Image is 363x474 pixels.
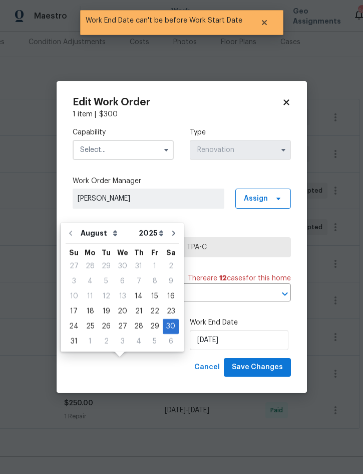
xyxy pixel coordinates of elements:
div: Sun Jul 27 2025 [66,259,82,274]
div: 1 item | [73,109,291,119]
input: Select... [73,140,174,160]
div: 24 [66,320,82,334]
span: [PERSON_NAME] [78,194,219,204]
div: 25 [82,320,98,334]
label: Work End Date [190,318,291,328]
span: Assign [244,194,268,204]
select: Year [136,226,166,241]
div: Tue Aug 26 2025 [98,319,114,334]
div: Thu Sep 04 2025 [131,334,147,349]
div: 16 [163,289,179,303]
div: Tue Aug 19 2025 [98,304,114,319]
div: Fri Sep 05 2025 [147,334,163,349]
label: Type [190,127,291,137]
div: Mon Aug 04 2025 [82,274,98,289]
button: Open [278,287,292,301]
div: 30 [163,320,179,334]
div: 17 [66,304,82,319]
button: Cancel [190,358,224,377]
div: Wed Aug 06 2025 [114,274,131,289]
div: Sun Aug 10 2025 [66,289,82,304]
abbr: Friday [151,249,158,256]
div: 8 [147,274,163,288]
h2: Edit Work Order [73,97,282,107]
div: 21 [131,304,147,319]
div: Sat Aug 09 2025 [163,274,179,289]
span: There are case s for this home [188,273,291,283]
div: 28 [82,259,98,273]
abbr: Thursday [134,249,144,256]
div: 15 [147,289,163,303]
button: Go to previous month [63,223,78,243]
div: 18 [82,304,98,319]
div: 31 [66,335,82,349]
abbr: Wednesday [117,249,128,256]
div: 1 [147,259,163,273]
button: Show options [277,144,289,156]
div: 27 [114,320,131,334]
div: Sat Aug 16 2025 [163,289,179,304]
div: Fri Aug 22 2025 [147,304,163,319]
div: Wed Aug 13 2025 [114,289,131,304]
div: 5 [147,335,163,349]
div: Fri Aug 08 2025 [147,274,163,289]
span: Cancel [194,361,220,374]
div: Mon Aug 11 2025 [82,289,98,304]
span: Work End Date can't be before Work Start Date [80,10,248,31]
div: Thu Aug 14 2025 [131,289,147,304]
div: Wed Aug 27 2025 [114,319,131,334]
div: 22 [147,304,163,319]
div: 12 [98,289,114,303]
div: Thu Aug 21 2025 [131,304,147,319]
div: Fri Aug 29 2025 [147,319,163,334]
div: Mon Sep 01 2025 [82,334,98,349]
div: 4 [131,335,147,349]
button: Show options [160,144,172,156]
div: Mon Aug 18 2025 [82,304,98,319]
div: 5 [98,274,114,288]
div: Tue Aug 05 2025 [98,274,114,289]
div: 2 [163,259,179,273]
div: 29 [147,320,163,334]
button: Go to next month [166,223,181,243]
div: Thu Aug 28 2025 [131,319,147,334]
div: 1 [82,335,98,349]
abbr: Saturday [166,249,176,256]
div: 28 [131,320,147,334]
div: Fri Aug 01 2025 [147,259,163,274]
div: Tue Aug 12 2025 [98,289,114,304]
div: Tue Jul 29 2025 [98,259,114,274]
input: M/D/YYYY [190,330,288,350]
div: 2 [98,335,114,349]
div: Thu Aug 07 2025 [131,274,147,289]
div: 10 [66,289,82,303]
span: $ 300 [99,111,118,118]
label: Capability [73,127,174,137]
div: Thu Jul 31 2025 [131,259,147,274]
div: 6 [163,335,179,349]
abbr: Tuesday [102,249,111,256]
div: Sun Aug 17 2025 [66,304,82,319]
div: Sat Aug 23 2025 [163,304,179,319]
div: 30 [114,259,131,273]
select: Month [78,226,136,241]
div: Wed Sep 03 2025 [114,334,131,349]
div: 3 [66,274,82,288]
div: 11 [82,289,98,303]
div: Sun Aug 31 2025 [66,334,82,349]
div: Sun Aug 03 2025 [66,274,82,289]
div: Tue Sep 02 2025 [98,334,114,349]
div: Sat Sep 06 2025 [163,334,179,349]
div: Wed Aug 20 2025 [114,304,131,319]
div: 23 [163,304,179,319]
span: 12 [219,275,227,282]
div: Fri Aug 15 2025 [147,289,163,304]
label: Work Order Manager [73,176,291,186]
div: Mon Aug 25 2025 [82,319,98,334]
div: 4 [82,274,98,288]
div: 9 [163,274,179,288]
button: Close [248,13,281,33]
button: Save Changes [224,358,291,377]
div: 3 [114,335,131,349]
abbr: Sunday [69,249,79,256]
